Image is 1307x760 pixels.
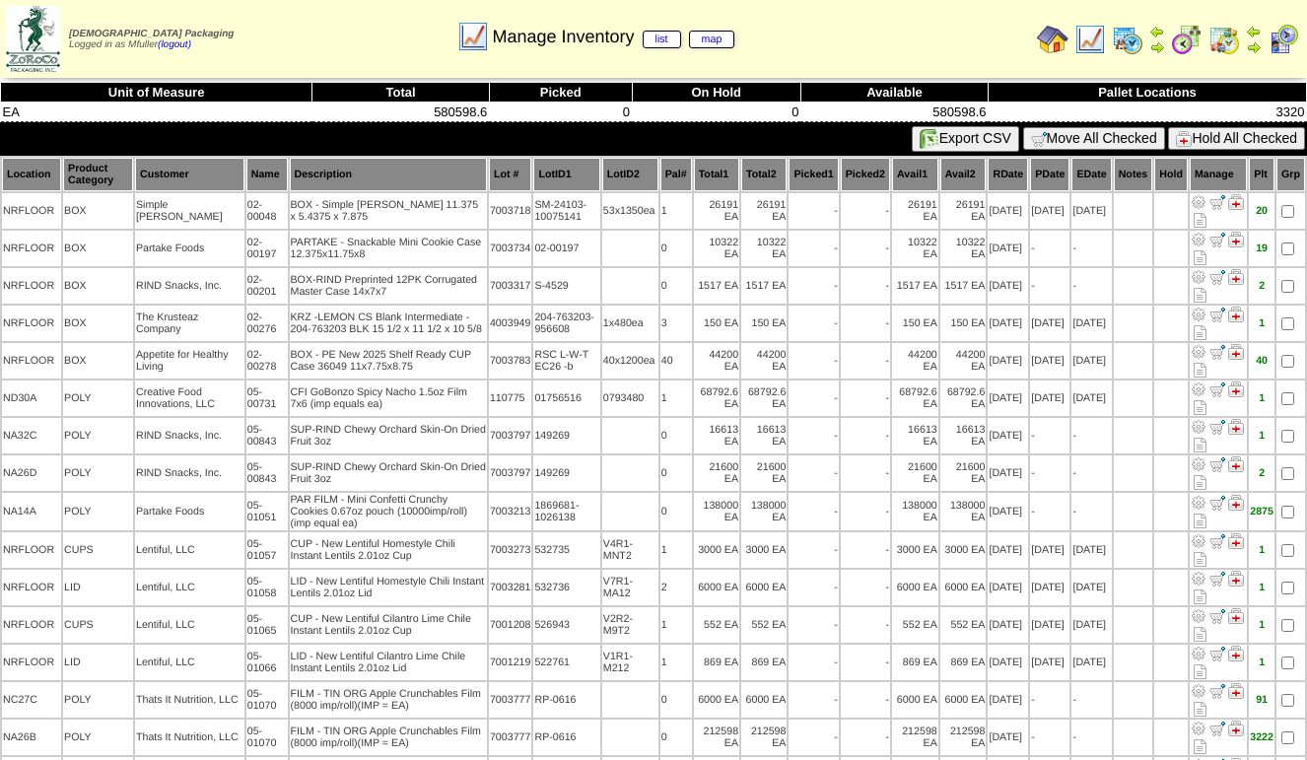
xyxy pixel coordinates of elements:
[2,231,61,266] td: NRFLOOR
[1071,455,1111,491] td: -
[988,268,1028,304] td: [DATE]
[660,418,692,453] td: 0
[1250,506,1273,518] div: 2875
[1209,721,1225,736] img: Move
[135,418,244,453] td: RIND Snacks, Inc.
[69,29,234,50] span: Logged in as Mfuller
[1250,430,1273,442] div: 1
[1191,344,1206,360] img: Adjust
[489,380,532,416] td: 110775
[290,343,487,379] td: BOX - PE New 2025 Shelf Ready CUP Case 36049 11x7.75x8.75
[135,231,244,266] td: Partake Foods
[1208,24,1240,55] img: calendarinout.gif
[643,31,681,48] a: list
[1228,571,1244,587] img: Manage Hold
[940,532,987,568] td: 3000 EA
[1209,533,1225,549] img: Move
[694,306,739,341] td: 150 EA
[1209,344,1225,360] img: Move
[1071,306,1111,341] td: [DATE]
[741,418,787,453] td: 16613 EA
[940,418,987,453] td: 16613 EA
[1168,127,1305,150] button: Hold All Checked
[892,493,938,530] td: 138000 EA
[312,83,490,103] th: Total
[741,380,787,416] td: 68792.6 EA
[1228,381,1244,397] img: Manage Hold
[1276,158,1305,191] th: Grp
[63,418,133,453] td: POLY
[135,158,244,191] th: Customer
[892,306,938,341] td: 150 EA
[940,306,987,341] td: 150 EA
[489,455,532,491] td: 7003797
[246,306,288,341] td: 02-00276
[63,158,133,191] th: Product Category
[1250,242,1273,254] div: 19
[135,193,244,229] td: Simple [PERSON_NAME]
[63,455,133,491] td: POLY
[1171,24,1203,55] img: calendarblend.gif
[2,193,61,229] td: NRFLOOR
[741,493,787,530] td: 138000 EA
[533,418,599,453] td: 149269
[789,380,838,416] td: -
[988,343,1028,379] td: [DATE]
[841,455,890,491] td: -
[2,455,61,491] td: NA26D
[1074,24,1106,55] img: line_graph.gif
[841,306,890,341] td: -
[1209,608,1225,624] img: Move
[789,532,838,568] td: -
[741,231,787,266] td: 10322 EA
[689,31,735,48] a: map
[2,532,61,568] td: NRFLOOR
[1030,455,1069,491] td: -
[841,193,890,229] td: -
[660,193,692,229] td: 1
[1191,419,1206,435] img: Adjust
[892,418,938,453] td: 16613 EA
[2,418,61,453] td: NA32C
[246,532,288,568] td: 05-01057
[988,418,1028,453] td: [DATE]
[489,103,632,122] td: 0
[1191,571,1206,587] img: Adjust
[988,193,1028,229] td: [DATE]
[988,380,1028,416] td: [DATE]
[1194,363,1206,378] i: Note
[489,306,532,341] td: 4003949
[290,418,487,453] td: SUP-RIND Chewy Orchard Skin-On Dried Fruit 3oz
[290,532,487,568] td: CUP - New Lentiful Homestyle Chili Instant Lentils 2.01oz Cup
[1191,194,1206,210] img: Adjust
[602,193,658,229] td: 53x1350ea
[1228,194,1244,210] img: Manage Hold
[660,532,692,568] td: 1
[533,493,599,530] td: 1869681-1026138
[1228,721,1244,736] img: Manage Hold
[694,380,739,416] td: 68792.6 EA
[1030,193,1069,229] td: [DATE]
[789,193,838,229] td: -
[940,193,987,229] td: 26191 EA
[63,380,133,416] td: POLY
[1250,544,1273,556] div: 1
[741,455,787,491] td: 21600 EA
[1071,343,1111,379] td: [DATE]
[1194,400,1206,415] i: Note
[290,193,487,229] td: BOX - Simple [PERSON_NAME] 11.375 x 5.4375 x 7.875
[533,343,599,379] td: RSC L-W-T EC26 -b
[602,306,658,341] td: 1x480ea
[1194,514,1206,528] i: Note
[1250,317,1273,329] div: 1
[489,268,532,304] td: 7003317
[290,455,487,491] td: SUP-RIND Chewy Orchard Skin-On Dried Fruit 3oz
[841,493,890,530] td: -
[246,268,288,304] td: 02-00201
[660,268,692,304] td: 0
[246,158,288,191] th: Name
[841,158,890,191] th: Picked2
[1250,355,1273,367] div: 40
[841,231,890,266] td: -
[988,493,1028,530] td: [DATE]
